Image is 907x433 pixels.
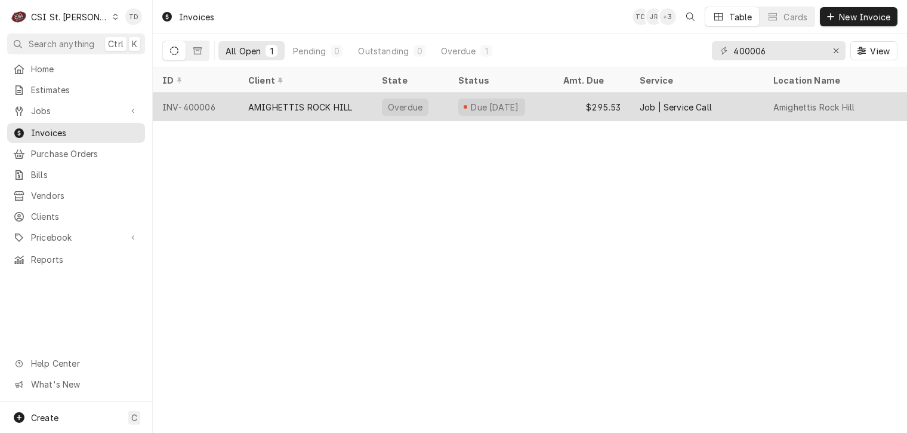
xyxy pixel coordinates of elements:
[729,11,752,23] div: Table
[31,231,121,244] span: Pricebook
[11,8,27,25] div: CSI St. Louis's Avatar
[162,74,227,87] div: ID
[7,186,145,205] a: Vendors
[31,105,121,117] span: Jobs
[248,74,360,87] div: Client
[31,168,139,181] span: Bills
[31,210,139,223] span: Clients
[458,74,542,87] div: Status
[248,101,352,113] div: AMIGHETTIS ROCK HILL
[31,127,139,139] span: Invoices
[640,74,752,87] div: Service
[470,101,520,113] div: Due [DATE]
[268,45,275,57] div: 1
[837,11,893,23] span: New Invoice
[31,84,139,96] span: Estimates
[382,74,439,87] div: State
[633,8,649,25] div: TD
[7,250,145,269] a: Reports
[646,8,662,25] div: JR
[31,413,58,423] span: Create
[387,101,424,113] div: Overdue
[733,41,823,60] input: Keyword search
[108,38,124,50] span: Ctrl
[640,101,712,113] div: Job | Service Call
[358,45,409,57] div: Outstanding
[7,101,145,121] a: Go to Jobs
[31,378,138,391] span: What's New
[7,354,145,373] a: Go to Help Center
[826,41,846,60] button: Erase input
[563,74,618,87] div: Amt. Due
[125,8,142,25] div: Tim Devereux's Avatar
[7,59,145,79] a: Home
[441,45,476,57] div: Overdue
[7,228,145,247] a: Go to Pricebook
[773,101,854,113] div: Amighettis Rock Hill
[125,8,142,25] div: TD
[333,45,340,57] div: 0
[681,7,700,26] button: Open search
[132,38,137,50] span: K
[31,63,139,75] span: Home
[820,7,897,26] button: New Invoice
[868,45,892,57] span: View
[31,357,138,370] span: Help Center
[783,11,807,23] div: Cards
[7,144,145,164] a: Purchase Orders
[226,45,261,57] div: All Open
[7,80,145,100] a: Estimates
[850,41,897,60] button: View
[7,165,145,185] a: Bills
[31,189,139,202] span: Vendors
[131,411,137,424] span: C
[153,93,239,121] div: INV-400006
[646,8,662,25] div: Jessica Rentfro's Avatar
[659,8,676,25] div: + 3
[29,38,94,50] span: Search anything
[293,45,326,57] div: Pending
[633,8,649,25] div: Tim Devereux's Avatar
[483,45,490,57] div: 1
[7,207,145,226] a: Clients
[7,123,145,143] a: Invoices
[7,374,145,394] a: Go to What's New
[31,11,109,23] div: CSI St. [PERSON_NAME]
[416,45,423,57] div: 0
[554,93,630,121] div: $295.53
[7,33,145,54] button: Search anythingCtrlK
[31,253,139,266] span: Reports
[31,148,139,160] span: Purchase Orders
[11,8,27,25] div: C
